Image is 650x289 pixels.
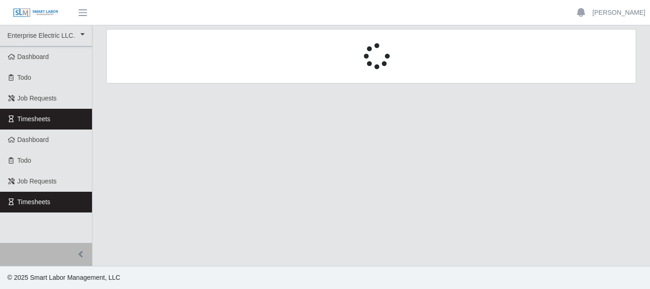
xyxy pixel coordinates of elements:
span: Dashboard [17,53,49,60]
span: Todo [17,157,31,164]
span: Timesheets [17,115,51,123]
span: Timesheets [17,198,51,206]
a: [PERSON_NAME] [592,8,645,18]
img: SLM Logo [13,8,59,18]
span: © 2025 Smart Labor Management, LLC [7,274,120,281]
span: Job Requests [17,94,57,102]
span: Dashboard [17,136,49,143]
span: Todo [17,74,31,81]
span: Job Requests [17,177,57,185]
